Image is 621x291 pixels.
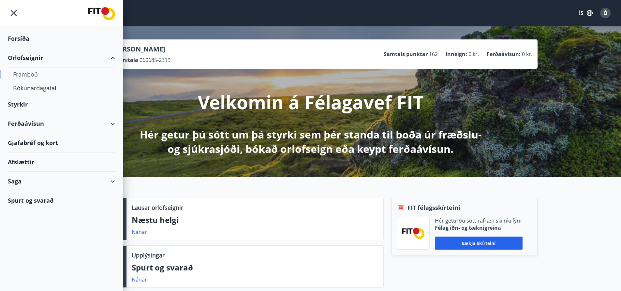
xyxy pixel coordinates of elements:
[468,51,479,58] span: 0 kr.
[132,262,378,273] p: Spurt og svarað
[132,214,378,226] p: Næstu helgi
[132,251,165,259] p: Upplýsingar
[446,51,467,58] p: Inneign :
[429,51,438,58] span: 162
[435,217,523,224] p: Hér geturðu sótt rafræn skilríki fyrir
[8,133,115,153] div: Gjafabréf og kort
[384,51,428,58] p: Samtals punktar
[8,191,115,210] div: Spurt og svarað
[603,9,608,17] span: Ó
[8,7,20,19] button: menu
[112,45,170,54] p: [PERSON_NAME]
[435,224,523,231] p: Félag iðn- og tæknigreina
[112,56,138,64] p: Kennitala
[407,203,460,212] span: FIT félagsskírteini
[522,51,532,58] span: 0 kr.
[132,228,147,236] a: Nánar
[598,5,613,21] button: Ó
[132,276,147,283] a: Nánar
[8,172,115,191] div: Saga
[198,90,423,114] p: Velkomin á Félagavef FIT
[402,228,424,239] img: FPQVkF9lTnNbbaRSFyT17YYeljoOGk5m51IhT0bO.png
[8,153,115,172] div: Afslættir
[88,7,115,20] img: union_logo
[13,67,110,81] div: Framboð
[8,48,115,67] div: Orlofseignir
[139,127,483,156] p: Hér getur þú sótt um þá styrki sem þér standa til boða úr fræðslu- og sjúkrasjóði, bókað orlofsei...
[8,29,115,48] div: Forsíða
[8,114,115,133] div: Ferðaávísun
[132,203,183,212] p: Lausar orlofseignir
[13,81,110,95] div: Bókunardagatal
[140,56,170,64] span: 060685-2319
[435,237,523,250] button: Sækja skírteini
[575,7,596,19] button: ÍS
[487,51,521,58] p: Ferðaávísun :
[8,95,115,114] div: Styrkir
